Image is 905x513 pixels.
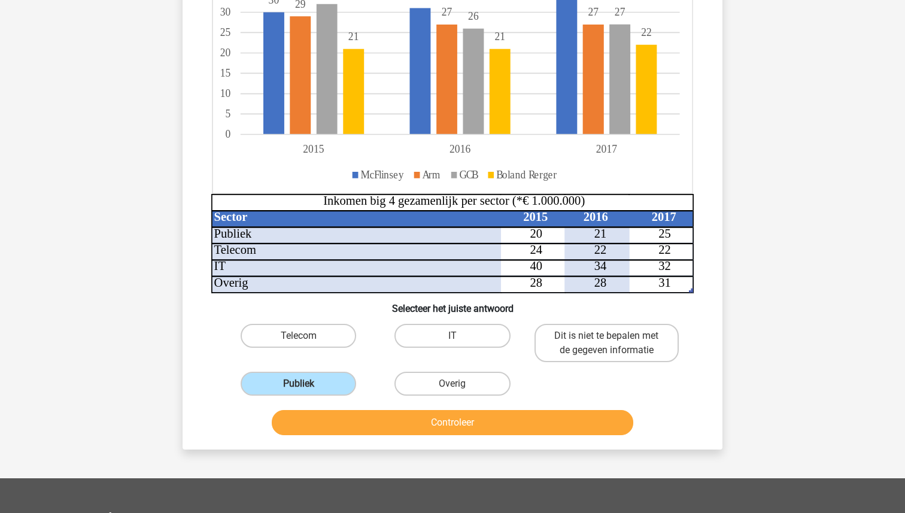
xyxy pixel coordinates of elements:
[594,276,607,289] tspan: 28
[214,243,256,256] tspan: Telecom
[641,26,652,39] tspan: 22
[214,260,226,273] tspan: IT
[220,26,231,39] tspan: 25
[423,168,441,181] tspan: Arm
[272,410,634,435] button: Controleer
[442,6,599,19] tspan: 2727
[530,243,543,256] tspan: 24
[214,276,248,290] tspan: Overig
[202,293,703,314] h6: Selecteer het juiste antwoord
[220,47,231,59] tspan: 20
[220,67,231,80] tspan: 15
[220,6,231,19] tspan: 30
[530,260,543,273] tspan: 40
[615,6,625,19] tspan: 27
[658,227,671,240] tspan: 25
[584,210,608,223] tspan: 2016
[530,227,543,240] tspan: 20
[226,108,231,120] tspan: 5
[658,276,671,289] tspan: 31
[214,227,252,240] tspan: Publiek
[523,210,548,223] tspan: 2015
[220,87,231,100] tspan: 10
[241,372,356,396] label: Publiek
[652,210,676,223] tspan: 2017
[460,168,479,181] tspan: GCB
[496,168,557,181] tspan: Boland Rerger
[241,324,356,348] label: Telecom
[468,10,479,22] tspan: 26
[658,260,671,273] tspan: 32
[394,324,510,348] label: IT
[361,168,405,181] tspan: McFlinsey
[214,210,248,223] tspan: Sector
[394,372,510,396] label: Overig
[594,243,607,256] tspan: 22
[303,143,617,156] tspan: 201520162017
[594,260,607,273] tspan: 34
[658,243,671,256] tspan: 22
[594,227,607,240] tspan: 21
[535,324,679,362] label: Dit is niet te bepalen met de gegeven informatie
[226,128,231,141] tspan: 0
[348,31,505,43] tspan: 2121
[323,194,585,208] tspan: Inkomen big 4 gezamenlijk per sector (*€ 1.000.000)
[530,276,543,289] tspan: 28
